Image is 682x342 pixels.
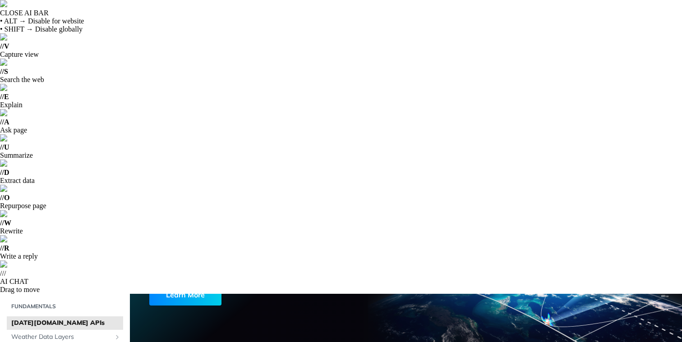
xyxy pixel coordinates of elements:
h2: Fundamentals [7,302,123,310]
a: Learn More [149,284,362,306]
button: Show subpages for Weather Data Layers [114,333,121,341]
div: Learn More [149,284,221,306]
a: [DATE][DOMAIN_NAME] APIs [7,316,123,330]
span: Weather Data Layers [11,333,111,342]
span: [DATE][DOMAIN_NAME] APIs [11,319,121,328]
